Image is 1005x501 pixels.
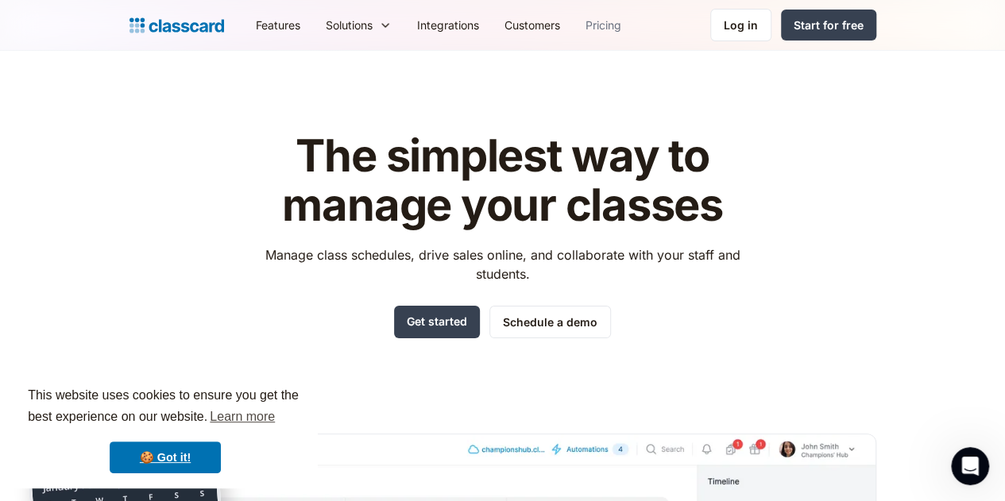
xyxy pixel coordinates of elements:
a: Schedule a demo [489,306,611,338]
a: Start for free [781,10,876,40]
a: dismiss cookie message [110,441,221,473]
div: Solutions [326,17,373,33]
div: cookieconsent [13,371,318,488]
div: Log in [724,17,758,33]
div: Solutions [313,7,404,43]
a: home [129,14,224,37]
a: Get started [394,306,480,338]
a: Log in [710,9,771,41]
div: Start for free [794,17,864,33]
a: Features [243,7,313,43]
iframe: Intercom live chat [951,447,989,485]
span: This website uses cookies to ensure you get the best experience on our website. [28,386,303,429]
a: Integrations [404,7,492,43]
h1: The simplest way to manage your classes [250,132,755,229]
p: Manage class schedules, drive sales online, and collaborate with your staff and students. [250,245,755,283]
a: Customers [492,7,573,43]
a: Pricing [573,7,634,43]
a: learn more about cookies [207,405,277,429]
